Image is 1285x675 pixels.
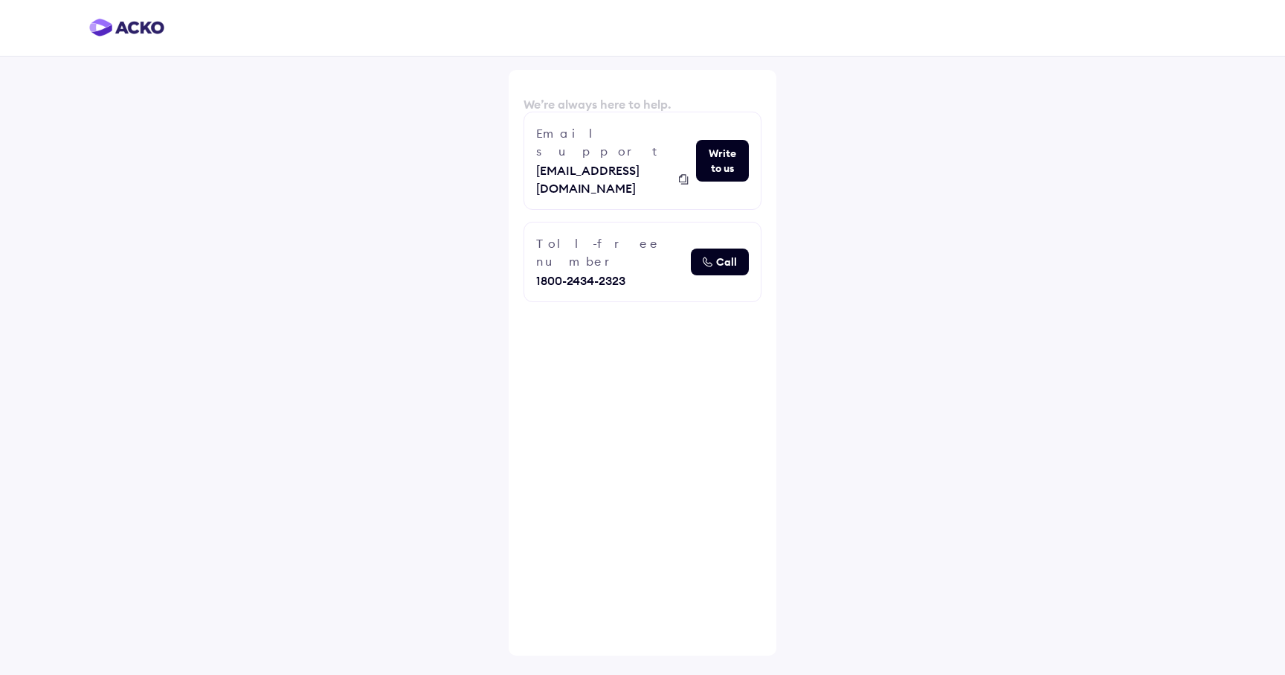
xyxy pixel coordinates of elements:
img: alt [703,257,712,267]
img: alt [679,174,689,185]
h6: We’re always here to help. [524,85,761,100]
button: Write to us [696,140,749,182]
div: 1800-2434-2323 [536,272,683,289]
button: altCall [691,249,749,275]
div: Email support [536,124,689,160]
span: Call [716,255,737,269]
div: Toll-free number [536,234,683,270]
img: horizontal-gradient.png [89,19,164,36]
span: [EMAIL_ADDRESS][DOMAIN_NAME] [536,161,675,197]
